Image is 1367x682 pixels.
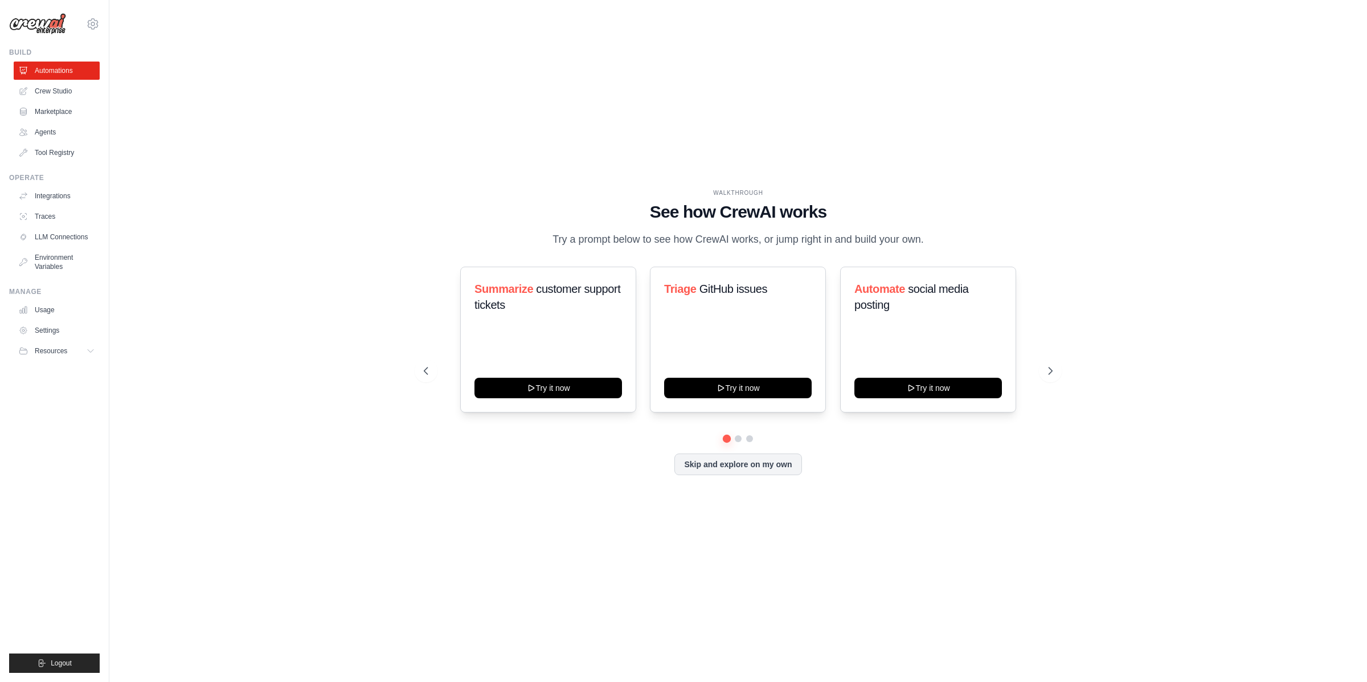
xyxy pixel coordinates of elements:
[14,82,100,100] a: Crew Studio
[51,659,72,668] span: Logout
[9,13,66,35] img: Logo
[14,228,100,246] a: LLM Connections
[9,48,100,57] div: Build
[664,283,697,295] span: Triage
[474,283,533,295] span: Summarize
[14,207,100,226] a: Traces
[854,283,969,311] span: social media posting
[9,173,100,182] div: Operate
[9,654,100,673] button: Logout
[474,378,622,398] button: Try it now
[424,189,1053,197] div: WALKTHROUGH
[674,454,801,475] button: Skip and explore on my own
[14,103,100,121] a: Marketplace
[854,378,1002,398] button: Try it now
[664,378,812,398] button: Try it now
[854,283,905,295] span: Automate
[474,283,620,311] span: customer support tickets
[9,287,100,296] div: Manage
[14,321,100,340] a: Settings
[14,187,100,205] a: Integrations
[424,202,1053,222] h1: See how CrewAI works
[14,301,100,319] a: Usage
[35,346,67,356] span: Resources
[14,248,100,276] a: Environment Variables
[14,342,100,360] button: Resources
[699,283,767,295] span: GitHub issues
[14,62,100,80] a: Automations
[547,231,930,248] p: Try a prompt below to see how CrewAI works, or jump right in and build your own.
[14,123,100,141] a: Agents
[14,144,100,162] a: Tool Registry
